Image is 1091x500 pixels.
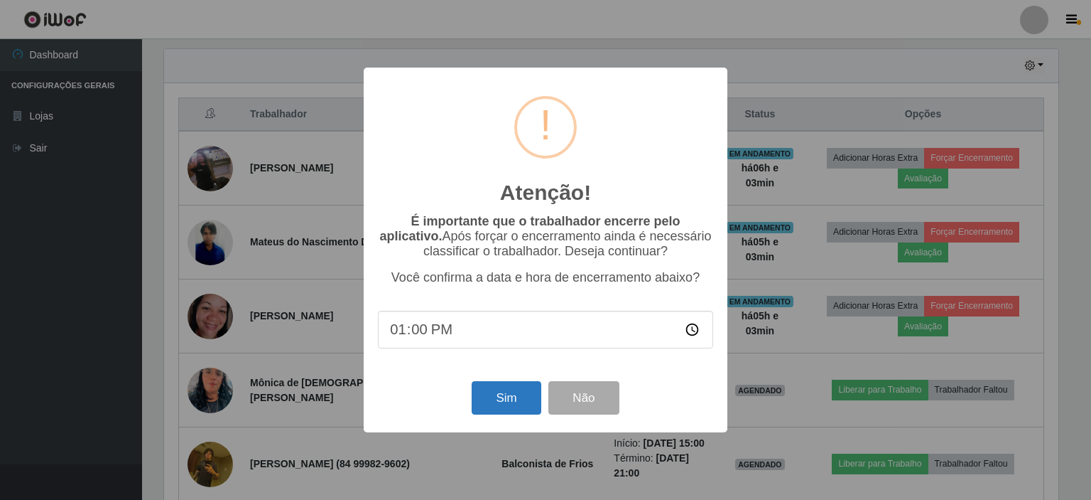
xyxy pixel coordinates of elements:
h2: Atenção! [500,180,591,206]
b: É importante que o trabalhador encerre pelo aplicativo. [379,214,680,243]
button: Não [548,381,619,415]
p: Após forçar o encerramento ainda é necessário classificar o trabalhador. Deseja continuar? [378,214,713,259]
button: Sim [472,381,541,415]
p: Você confirma a data e hora de encerramento abaixo? [378,270,713,285]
